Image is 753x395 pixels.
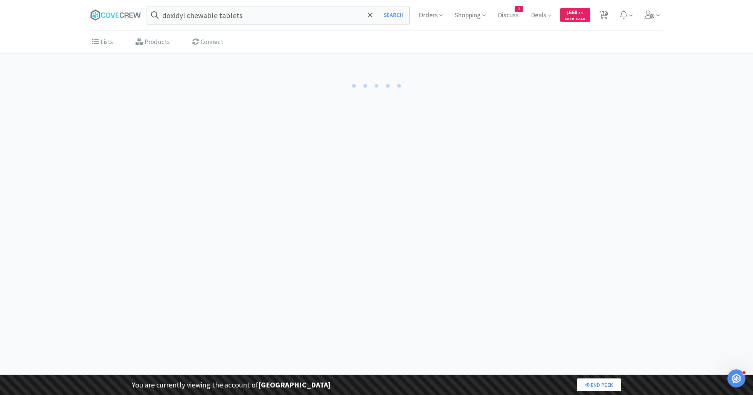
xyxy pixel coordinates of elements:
button: Search [378,6,409,24]
span: $ [567,11,569,15]
a: Discuss2 [495,12,522,19]
a: Lists [90,31,115,54]
a: End Peek [577,378,621,391]
input: Search by item, sku, manufacturer, ingredient, size... [147,6,409,24]
a: Products [134,31,172,54]
span: Cash Back [565,17,585,22]
a: $668.11Cash Back [560,5,590,25]
span: 2 [515,6,523,12]
a: Connect [191,31,225,54]
span: . 11 [578,11,583,15]
iframe: Intercom live chat [727,369,745,387]
strong: [GEOGRAPHIC_DATA] [258,380,331,389]
span: 668 [567,9,583,16]
p: You are currently viewing the account of [132,379,331,391]
a: 72 [596,13,611,20]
